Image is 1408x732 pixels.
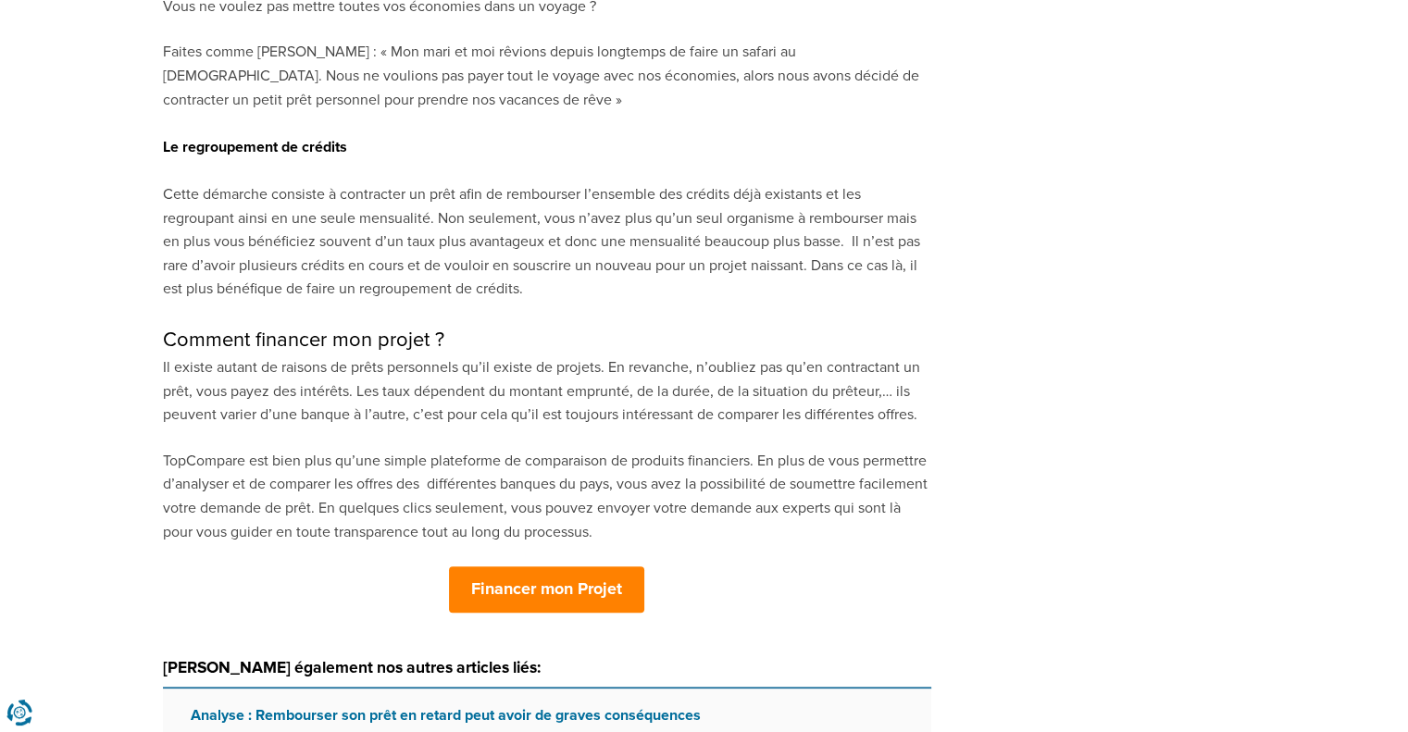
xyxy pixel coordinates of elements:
h3: [PERSON_NAME] également nos autres articles liés: [163,653,931,689]
p: Faites comme [PERSON_NAME] : « Mon mari et moi rêvions depuis longtemps de faire un safari au [DE... [163,41,931,112]
p: Il existe autant de raisons de prêts personnels qu’il existe de projets. En revanche, n’oubliez p... [163,356,931,428]
strong: Financer mon Projet [471,578,622,599]
h2: Comment financer mon projet ? [163,324,931,356]
p: Cette démarche consiste à contracter un prêt afin de rembourser l’ensemble des crédits déjà exist... [163,183,931,302]
p: TopCompare est bien plus qu’une simple plateforme de comparaison de produits financiers. En plus ... [163,450,931,544]
a: Analyse : Rembourser son prêt en retard peut avoir de graves conséquences [191,706,701,725]
a: Financer mon Projet [449,566,644,613]
strong: Le regroupement de crédits [163,138,347,156]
